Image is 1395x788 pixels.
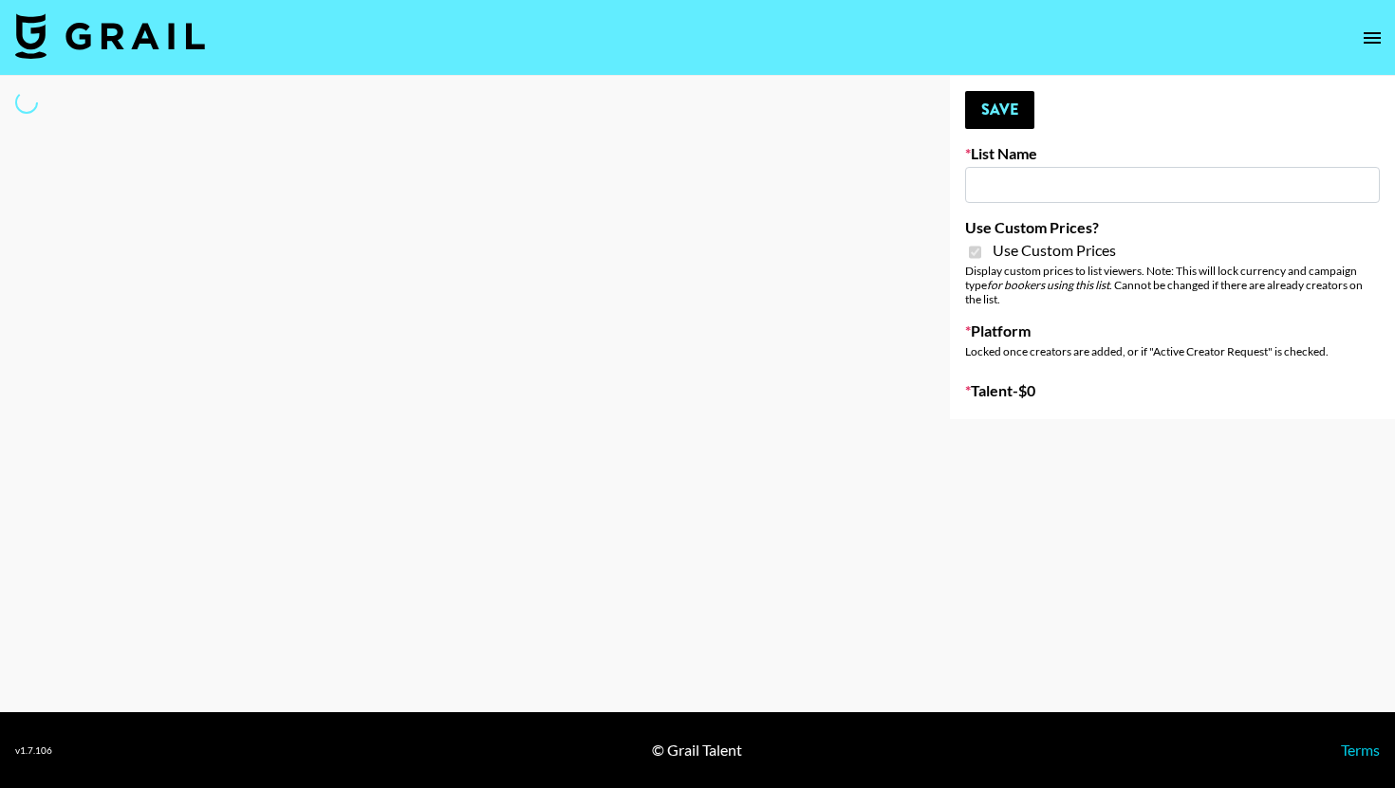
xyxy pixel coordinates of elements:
label: List Name [965,144,1380,163]
div: v 1.7.106 [15,744,52,757]
label: Talent - $ 0 [965,381,1380,400]
button: Save [965,91,1034,129]
div: © Grail Talent [652,741,742,760]
img: Grail Talent [15,13,205,59]
a: Terms [1341,741,1380,759]
button: open drawer [1353,19,1391,57]
label: Use Custom Prices? [965,218,1380,237]
em: for bookers using this list [987,278,1109,292]
span: Use Custom Prices [993,241,1116,260]
label: Platform [965,321,1380,340]
div: Locked once creators are added, or if "Active Creator Request" is checked. [965,344,1380,358]
div: Display custom prices to list viewers. Note: This will lock currency and campaign type . Cannot b... [965,264,1380,306]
